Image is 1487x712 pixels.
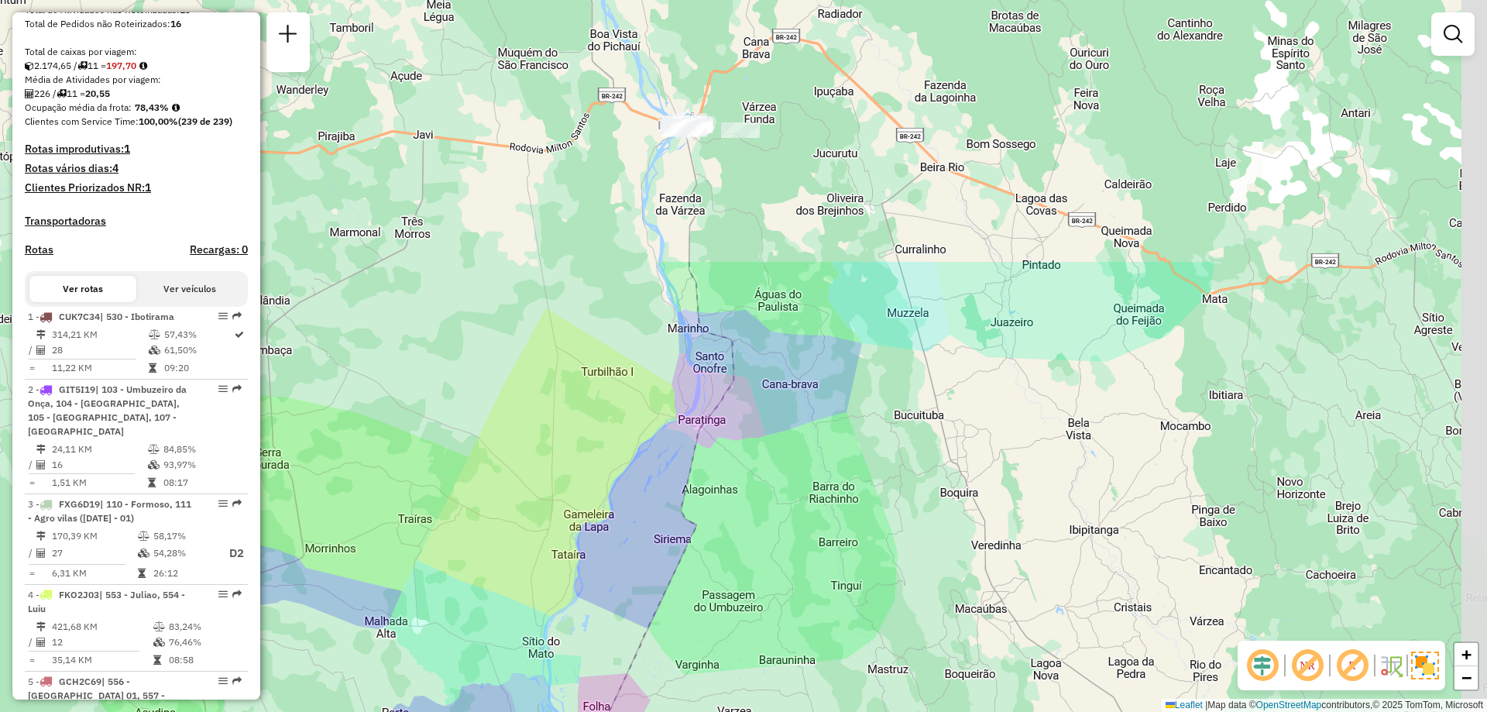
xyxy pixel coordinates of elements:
[148,460,160,470] i: % de utilização da cubagem
[106,60,136,71] strong: 197,70
[25,59,248,73] div: 2.174,65 / 11 =
[28,384,187,437] span: | 103 - Umbuzeiro da Onça, 104 - [GEOGRAPHIC_DATA], 105 - [GEOGRAPHIC_DATA], 107 - [GEOGRAPHIC_DATA]
[232,590,242,599] em: Rota exportada
[216,545,244,562] p: D2
[36,549,46,558] i: Total de Atividades
[153,544,215,563] td: 54,28%
[28,342,36,358] td: /
[25,101,132,113] span: Ocupação média da frota:
[1162,699,1487,712] div: Map data © contributors,© 2025 TomTom, Microsoft
[163,327,233,342] td: 57,43%
[1454,666,1478,690] a: Zoom out
[25,115,139,127] span: Clientes com Service Time:
[178,115,232,127] strong: (239 de 239)
[25,215,248,228] h4: Transportadoras
[28,475,36,490] td: =
[36,622,46,631] i: Distância Total
[25,181,248,194] h4: Clientes Priorizados NR:
[232,676,242,686] em: Rota exportada
[77,61,88,71] i: Total de rotas
[1334,647,1371,684] span: Exibir rótulo
[25,243,53,256] h4: Rotas
[138,569,146,578] i: Tempo total em rota
[25,143,248,156] h4: Rotas improdutivas:
[25,61,34,71] i: Cubagem total roteirizado
[85,88,110,99] strong: 20,55
[25,45,248,59] div: Total de caixas por viagem:
[1411,652,1439,679] img: Exibir/Ocultar setores
[232,311,242,321] em: Rota exportada
[138,531,149,541] i: % de utilização do peso
[136,276,243,302] button: Ver veículos
[25,89,34,98] i: Total de Atividades
[168,619,242,635] td: 83,24%
[28,589,185,614] span: 4 -
[28,566,36,581] td: =
[51,566,137,581] td: 6,31 KM
[138,549,149,558] i: % de utilização da cubagem
[218,676,228,686] em: Opções
[28,635,36,650] td: /
[29,276,136,302] button: Ver rotas
[51,475,147,490] td: 1,51 KM
[51,635,153,650] td: 12
[168,652,242,668] td: 08:58
[124,142,130,156] strong: 1
[1437,19,1468,50] a: Exibir filtros
[235,330,244,339] i: Rota otimizada
[149,363,156,373] i: Tempo total em rota
[36,445,46,454] i: Distância Total
[218,499,228,508] em: Opções
[218,311,228,321] em: Opções
[1256,700,1322,710] a: OpenStreetMap
[153,566,215,581] td: 26:12
[1289,647,1326,684] span: Exibir NR
[51,544,137,563] td: 27
[170,18,181,29] strong: 16
[36,531,46,541] i: Distância Total
[163,457,241,473] td: 93,97%
[36,346,46,355] i: Total de Atividades
[148,478,156,487] i: Tempo total em rota
[28,498,191,524] span: | 110 - Formoso, 111 - Agro vilas ([DATE] - 01)
[1461,645,1472,664] span: +
[145,181,151,194] strong: 1
[28,360,36,376] td: =
[153,655,161,665] i: Tempo total em rota
[273,19,304,53] a: Nova sessão e pesquisa
[51,360,148,376] td: 11,22 KM
[135,101,169,113] strong: 78,43%
[51,652,153,668] td: 35,14 KM
[51,342,148,358] td: 28
[25,162,248,175] h4: Rotas vários dias:
[36,460,46,470] i: Total de Atividades
[139,61,147,71] i: Meta Caixas/viagem: 206,52 Diferença: -8,82
[28,589,185,614] span: | 553 - Juliao, 554 - Luiu
[51,457,147,473] td: 16
[172,103,180,112] em: Média calculada utilizando a maior ocupação (%Peso ou %Cubagem) de cada rota da sessão. Rotas cro...
[149,330,160,339] i: % de utilização do peso
[1166,700,1203,710] a: Leaflet
[1461,668,1472,687] span: −
[163,342,233,358] td: 61,50%
[28,384,187,437] span: 2 -
[163,442,241,457] td: 84,85%
[28,652,36,668] td: =
[51,528,137,544] td: 170,39 KM
[139,115,178,127] strong: 100,00%
[28,498,191,524] span: 3 -
[153,622,165,631] i: % de utilização do peso
[1379,653,1403,678] img: Fluxo de ruas
[190,243,248,256] h4: Recargas: 0
[25,87,248,101] div: 226 / 11 =
[163,360,233,376] td: 09:20
[36,330,46,339] i: Distância Total
[59,676,101,687] span: GCH2C69
[59,589,99,600] span: FKO2J03
[1244,647,1281,684] span: Ocultar deslocamento
[59,498,100,510] span: FXG6D19
[149,346,160,355] i: % de utilização da cubagem
[153,528,215,544] td: 58,17%
[112,161,118,175] strong: 4
[163,475,241,490] td: 08:17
